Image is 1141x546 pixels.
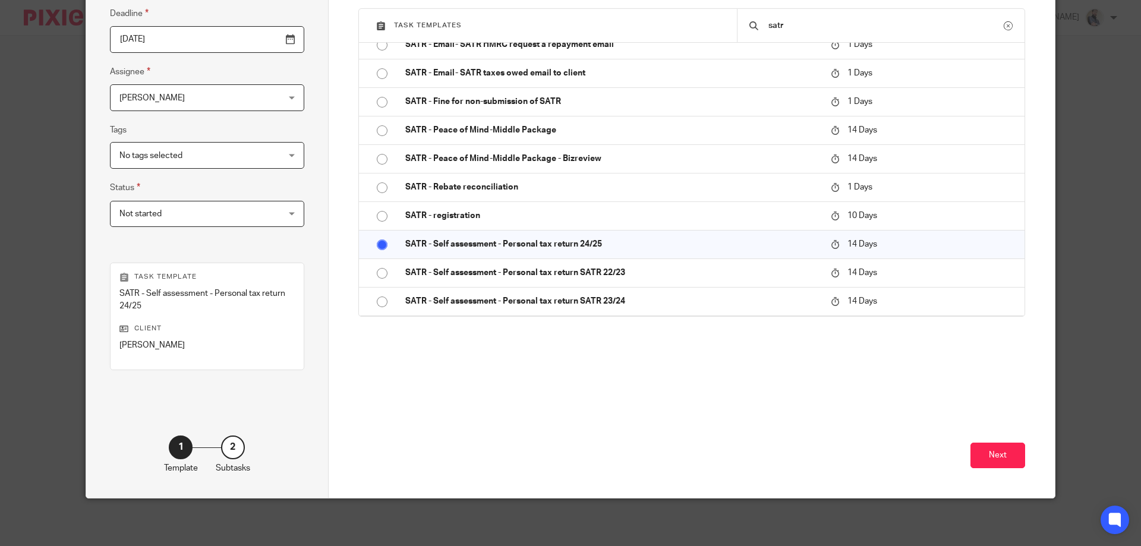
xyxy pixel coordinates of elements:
button: Next [970,443,1025,468]
p: SATR - Self assessment - Personal tax return 24/25 [119,288,295,312]
span: 1 Days [847,69,872,77]
p: SATR - Email- SATR taxes owed email to client [405,67,819,79]
span: Not started [119,210,162,218]
div: 1 [169,435,193,459]
span: 14 Days [847,240,877,248]
p: SATR - Rebate reconciliation [405,181,819,193]
p: SATR - Self assessment - Personal tax return 24/25 [405,238,819,250]
p: SATR - Fine for non-submission of SATR [405,96,819,108]
p: SATR - Peace of Mind-Middle Package - Bizreview [405,153,819,165]
span: 1 Days [847,183,872,191]
p: Template [164,462,198,474]
span: [PERSON_NAME] [119,94,185,102]
p: SATR - Self assessment - Personal tax return SATR 22/23 [405,267,819,279]
span: 14 Days [847,297,877,305]
span: 14 Days [847,126,877,134]
span: 10 Days [847,212,877,220]
p: SATR - Email- SATR HMRC request a repayment email [405,39,819,51]
label: Tags [110,124,127,136]
label: Status [110,181,140,194]
input: Pick a date [110,26,304,53]
label: Deadline [110,7,149,20]
span: Task templates [394,22,462,29]
p: Subtasks [216,462,250,474]
span: 1 Days [847,97,872,106]
span: No tags selected [119,152,182,160]
label: Assignee [110,65,150,78]
div: 2 [221,435,245,459]
p: SATR - registration [405,210,819,222]
p: Task template [119,272,295,282]
input: Search... [767,19,1004,32]
p: [PERSON_NAME] [119,339,295,351]
p: Client [119,324,295,333]
span: 14 Days [847,154,877,163]
span: 1 Days [847,40,872,49]
p: SATR - Self assessment - Personal tax return SATR 23/24 [405,295,819,307]
p: SATR - Peace of Mind-Middle Package [405,124,819,136]
span: 14 Days [847,269,877,277]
